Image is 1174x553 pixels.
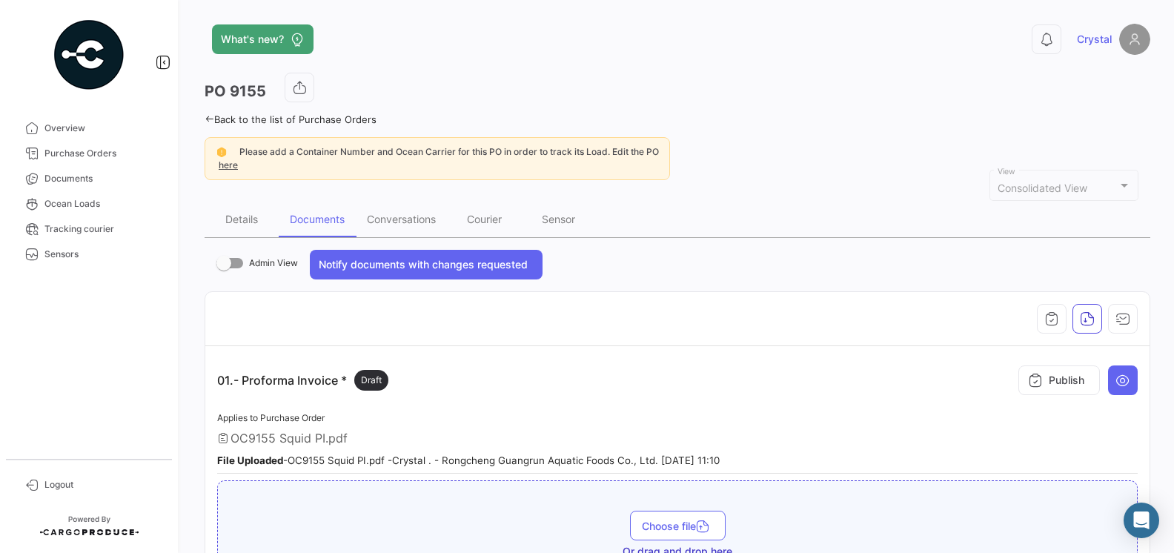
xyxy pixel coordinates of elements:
[221,32,284,47] span: What's new?
[216,159,241,170] a: here
[217,412,325,423] span: Applies to Purchase Order
[249,254,298,272] span: Admin View
[44,172,160,185] span: Documents
[542,213,575,225] div: Sensor
[44,122,160,135] span: Overview
[290,213,345,225] div: Documents
[44,197,160,211] span: Ocean Loads
[231,431,348,446] span: OC9155 Squid PI.pdf
[205,113,377,125] a: Back to the list of Purchase Orders
[1077,32,1112,47] span: Crystal
[12,166,166,191] a: Documents
[12,116,166,141] a: Overview
[52,18,126,92] img: powered-by.png
[212,24,314,54] button: What's new?
[44,147,160,160] span: Purchase Orders
[217,454,283,466] b: File Uploaded
[1124,503,1159,538] div: Abrir Intercom Messenger
[361,374,382,387] span: Draft
[44,222,160,236] span: Tracking courier
[205,81,266,102] h3: PO 9155
[217,454,720,466] small: - OC9155 Squid PI.pdf - Crystal . - Rongcheng Guangrun Aquatic Foods Co., Ltd. [DATE] 11:10
[630,511,726,540] button: Choose file
[467,213,502,225] div: Courier
[44,248,160,261] span: Sensors
[1018,365,1100,395] button: Publish
[239,146,659,157] span: Please add a Container Number and Ocean Carrier for this PO in order to track its Load. Edit the PO
[217,370,388,391] p: 01.- Proforma Invoice *
[998,182,1087,194] span: Consolidated View
[642,520,714,532] span: Choose file
[225,213,258,225] div: Details
[12,242,166,267] a: Sensors
[1119,24,1150,55] img: placeholder-user.png
[367,213,436,225] div: Conversations
[12,141,166,166] a: Purchase Orders
[44,478,160,491] span: Logout
[12,216,166,242] a: Tracking courier
[12,191,166,216] a: Ocean Loads
[310,250,543,279] button: Notify documents with changes requested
